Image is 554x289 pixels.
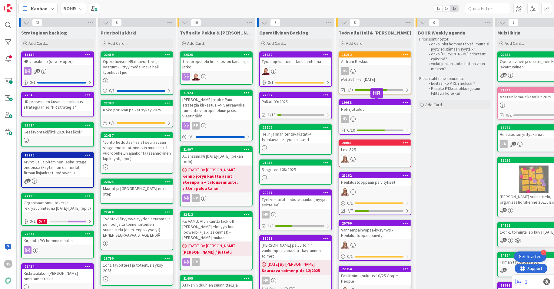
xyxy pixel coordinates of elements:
[260,211,331,218] div: HV
[181,133,252,141] div: 0/1
[268,261,317,268] span: [DATE] By [PERSON_NAME]...
[191,19,201,26] span: 10
[22,123,93,136] div: 22624Kesätyöntekijöitä 2026 kesäksi?
[21,152,94,188] a: 13296Arvot: Esillä pitäminen, esim. stage endeissä (käytännön esimerkit, firman linjaukset, työta...
[339,173,411,186] div: 21162Henkilöstöoppaan päivitykset
[25,53,93,57] div: 11134
[180,30,253,36] span: Työn alla Pekka & Juhani
[101,133,173,163] div: 22417"Johto tiedottaa"-asiat seuraavaan stage endiin tai jonnekin muualle + 1. vuoropuhelun ajank...
[101,100,173,127] a: 22393Koko porukan palkat syksy 20250/1
[263,53,331,57] div: 21852
[262,211,270,218] div: HV
[347,208,353,214] span: 2/7
[263,191,331,195] div: 20087
[339,188,411,196] div: IH
[181,212,252,217] div: 22413
[260,92,331,106] div: 22687Palkat 09/2025
[260,190,331,195] div: 20087
[101,179,173,185] div: 22425
[350,19,360,26] span: 8
[339,220,411,261] a: 20760Vanhempainvapaa-kysymys - Henkilöstöopas päivitysIH0/1
[259,51,332,87] a: 21852Työsuojelun toimintasuunnitelmaJS0/1
[181,96,252,120] div: [PERSON_NAME] rooli + Pandia strategia kirkastus --> Seuraavaksi funtsinta vuoropuheluun ja sis. ...
[192,258,200,266] div: PP
[260,160,331,166] div: 21933
[25,264,93,269] div: 21434
[259,159,332,185] a: 21933Stage-end 08/2025
[101,209,173,250] a: 22418Työntekijätyytyväisyyden seuranta ja sen pohjalta toimenpiteiden suunnittelu (esim. enps kys...
[63,5,76,11] b: BOHR
[188,167,238,173] span: [DATE] By [PERSON_NAME]...
[263,125,331,130] div: 22506
[339,266,411,285] div: 22354Fasilitointikoulutus 10/25 Grape People
[181,52,252,57] div: 22525
[101,179,173,204] a: 22425Määtät ja [GEOGRAPHIC_DATA] next step
[101,138,173,163] div: "Johto tiedottaa"-asiat seuraavaan stage endiin tai jonnekin muualle + 1. vuoropuhelun ajankohta ...
[260,277,331,284] div: HV
[263,161,331,165] div: 21933
[339,272,411,285] div: Fasilitointikoulutus 10/25 Grape People
[22,193,93,199] div: 22416
[442,5,450,11] span: 2x
[101,179,173,198] div: 22425Määtät ja [GEOGRAPHIC_DATA] next step
[182,249,250,255] b: [PERSON_NAME] / juttelu
[260,160,331,173] div: 21933Stage-end 08/2025
[347,127,355,133] span: 6/10
[465,3,510,14] input: Quick Filter...
[22,231,93,237] div: 22377
[339,253,411,260] div: 0/1
[260,52,331,57] div: 21852
[339,266,411,272] div: 22354
[425,52,490,62] li: onko [PERSON_NAME] prioriteetti epäselvä?
[101,261,173,274] div: 1on1 tavoitteet ja toteutus syksy 2025
[22,123,93,128] div: 22624
[104,180,173,184] div: 22425
[450,5,459,11] span: 3x
[339,146,411,153] div: Levi S25
[13,1,28,8] span: Support
[104,101,173,105] div: 22393
[183,212,252,217] div: 22413
[181,147,252,166] div: 21997Allianssimalli [DATE]-[DATE] (pekan todo)
[25,123,93,127] div: 22624
[180,51,253,85] a: 225251. vuoropuhelu henkilöstön kanssa ja jatkoJS
[101,106,173,114] div: Koko porukan palkat syksy 2025
[21,51,94,87] a: 11134HR vuosikello (strat + oper)0/1
[425,102,445,107] span: Add Card...
[260,67,331,75] div: JS
[25,153,93,157] div: 13296
[516,278,527,285] a: 1
[192,122,200,130] div: PP
[108,41,127,46] span: Add Card...
[36,69,40,73] span: 1
[22,92,93,111] div: 22645HR prosessien kuvaus ja linkkaus strategiaan eli "HR strategia"
[341,155,349,163] img: IH
[339,140,411,153] div: 20081Levi S25
[192,194,200,202] div: PP
[339,52,411,57] div: 18212
[339,52,411,65] div: 18212Astrum Keskus
[104,210,173,214] div: 22418
[180,90,253,141] a: 21923[PERSON_NAME] rooli + Pandia strategia kirkastus --> Seuraavaksi funtsinta vuoropuheluun ja ...
[101,215,173,239] div: Työntekijätyytyväisyyden seuranta ja sen pohjalta toimenpiteiden suunnittelu (esim. enps kyselyt)...
[22,57,93,65] div: HR vuosikello (strat + oper)
[497,30,520,36] span: Muistikirja
[364,76,375,83] span: [DATE]
[101,87,173,94] div: 0/1
[339,241,411,249] div: IH
[425,81,490,86] li: Edetäänkö PTS:n mukaan?
[339,30,411,36] span: Työn alla Heli & Iina
[339,172,411,215] a: 21162Henkilöstöoppaan päivityksetIH0/12/7
[182,173,250,191] b: Kenno joryn kautta asiat eteenpäin + talousennuste, sitten paluu tähän
[181,217,252,241] div: KE AAMU: Altin kautta kick off [PERSON_NAME] elosyys-kuu (powerbi + jälkilaskelmat) - [PERSON_NAM...
[22,237,93,245] div: Kirjapito PO homma maaliin
[270,19,280,26] span: 9
[260,241,331,260] div: [PERSON_NAME] paluu töihin vanhempainvapaalta - käytännön toimet
[101,209,173,239] div: 22418Työntekijätyytyväisyyden seuranta ja sen pohjalta toimenpiteiden suunnittelu (esim. enps kys...
[339,178,411,186] div: Henkilöstöoppaan päivitykset
[187,41,207,46] span: Add Card...
[109,87,115,94] span: 0 / 1
[183,91,252,95] div: 21923
[268,223,274,229] span: 1/3
[339,155,411,163] div: IH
